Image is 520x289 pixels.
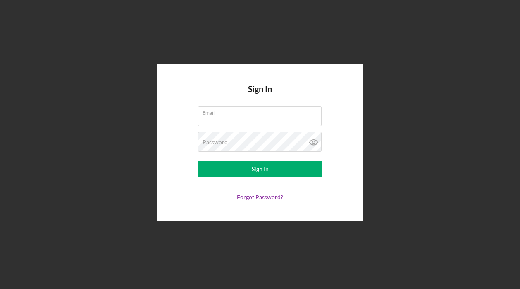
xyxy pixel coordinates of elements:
div: Sign In [252,161,269,177]
button: Sign In [198,161,322,177]
label: Email [203,107,322,116]
label: Password [203,139,228,146]
h4: Sign In [248,84,272,106]
a: Forgot Password? [237,193,283,201]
